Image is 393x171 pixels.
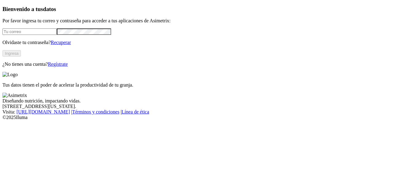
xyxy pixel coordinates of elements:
p: Tus datos tienen el poder de acelerar la productividad de tu granja. [2,82,391,88]
button: Ingresa [2,50,21,57]
a: Recuperar [51,40,71,45]
input: Tu correo [2,28,57,35]
p: ¿No tienes una cuenta? [2,61,391,67]
h3: Bienvenido a tus [2,6,391,13]
a: Línea de ética [122,109,149,114]
a: [URL][DOMAIN_NAME] [17,109,70,114]
span: datos [43,6,56,12]
div: © 2025 Iluma [2,115,391,120]
div: Diseñando nutrición, impactando vidas. [2,98,391,104]
a: Regístrate [48,61,68,67]
p: Por favor ingresa tu correo y contraseña para acceder a tus aplicaciones de Asimetrix: [2,18,391,24]
div: Visita : | | [2,109,391,115]
a: Términos y condiciones [72,109,119,114]
div: [STREET_ADDRESS][US_STATE]. [2,104,391,109]
img: Asimetrix [2,93,27,98]
img: Logo [2,72,18,77]
p: Olvidaste tu contraseña? [2,40,391,45]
